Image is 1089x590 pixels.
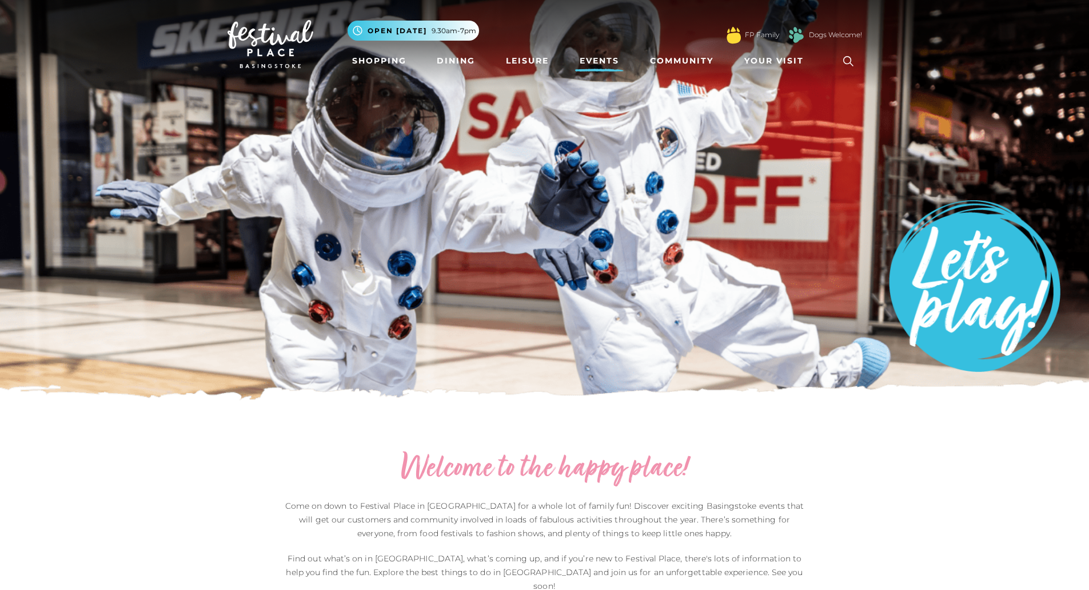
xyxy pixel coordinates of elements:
button: Open [DATE] 9.30am-7pm [348,21,479,41]
a: Community [645,50,718,72]
span: Your Visit [744,55,804,67]
span: Open [DATE] [368,26,427,36]
a: Leisure [501,50,553,72]
p: Come on down to Festival Place in [GEOGRAPHIC_DATA] for a whole lot of family fun! Discover excit... [282,499,808,540]
a: FP Family [745,30,779,40]
a: Dogs Welcome! [809,30,862,40]
span: 9.30am-7pm [432,26,476,36]
h2: Welcome to the happy place! [282,451,808,488]
a: Events [575,50,624,72]
a: Dining [432,50,480,72]
a: Your Visit [740,50,814,72]
a: Shopping [348,50,411,72]
img: Festival Place Logo [228,20,313,68]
